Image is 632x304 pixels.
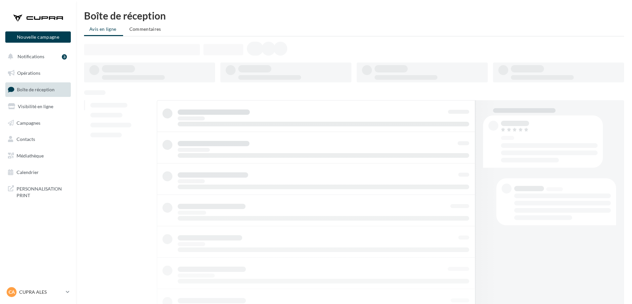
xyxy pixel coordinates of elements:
[4,116,72,130] a: Campagnes
[9,289,15,295] span: CA
[18,104,53,109] span: Visibilité en ligne
[5,286,71,298] a: CA CUPRA ALES
[17,120,40,125] span: Campagnes
[4,132,72,146] a: Contacts
[18,54,44,59] span: Notifications
[17,184,68,198] span: PERSONNALISATION PRINT
[4,82,72,97] a: Boîte de réception
[4,182,72,201] a: PERSONNALISATION PRINT
[17,169,39,175] span: Calendrier
[19,289,63,295] p: CUPRA ALES
[17,87,55,92] span: Boîte de réception
[4,50,69,64] button: Notifications 3
[84,11,624,21] div: Boîte de réception
[5,31,71,43] button: Nouvelle campagne
[17,70,40,76] span: Opérations
[62,54,67,60] div: 3
[4,100,72,113] a: Visibilité en ligne
[129,26,161,32] span: Commentaires
[4,149,72,163] a: Médiathèque
[17,136,35,142] span: Contacts
[17,153,44,158] span: Médiathèque
[4,165,72,179] a: Calendrier
[4,66,72,80] a: Opérations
